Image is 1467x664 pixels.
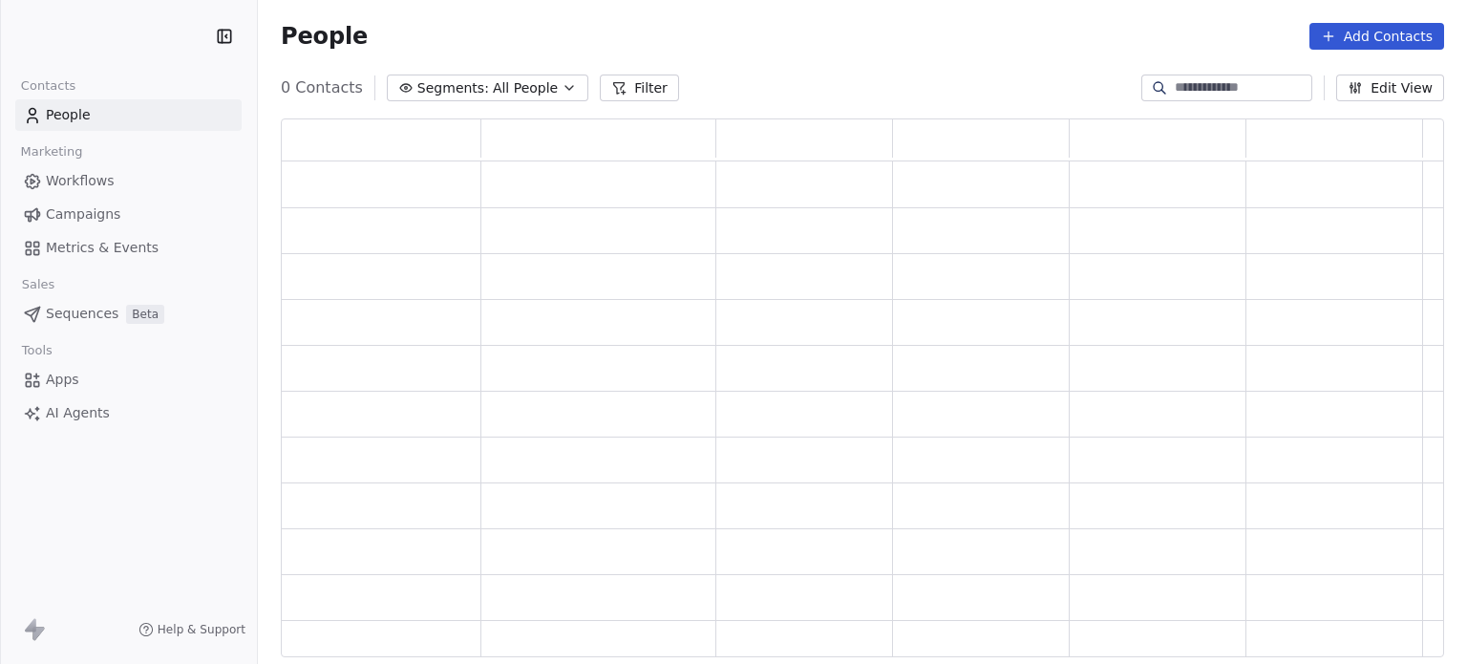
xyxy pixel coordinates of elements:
span: All People [493,78,558,98]
span: Help & Support [158,622,245,637]
a: SequencesBeta [15,298,242,330]
span: People [46,105,91,125]
a: People [15,99,242,131]
span: Tools [13,336,60,365]
span: 0 Contacts [281,76,363,99]
span: Campaigns [46,204,120,225]
span: Sales [13,270,63,299]
a: Campaigns [15,199,242,230]
span: People [281,22,368,51]
a: Metrics & Events [15,232,242,264]
button: Add Contacts [1309,23,1444,50]
span: AI Agents [46,403,110,423]
a: Workflows [15,165,242,197]
a: AI Agents [15,397,242,429]
span: Marketing [12,138,91,166]
a: Apps [15,364,242,396]
span: Beta [126,305,164,324]
span: Contacts [12,72,84,100]
button: Edit View [1336,75,1444,101]
span: Metrics & Events [46,238,159,258]
span: Segments: [417,78,489,98]
button: Filter [600,75,679,101]
a: Help & Support [138,622,245,637]
span: Apps [46,370,79,390]
span: Workflows [46,171,115,191]
span: Sequences [46,304,118,324]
